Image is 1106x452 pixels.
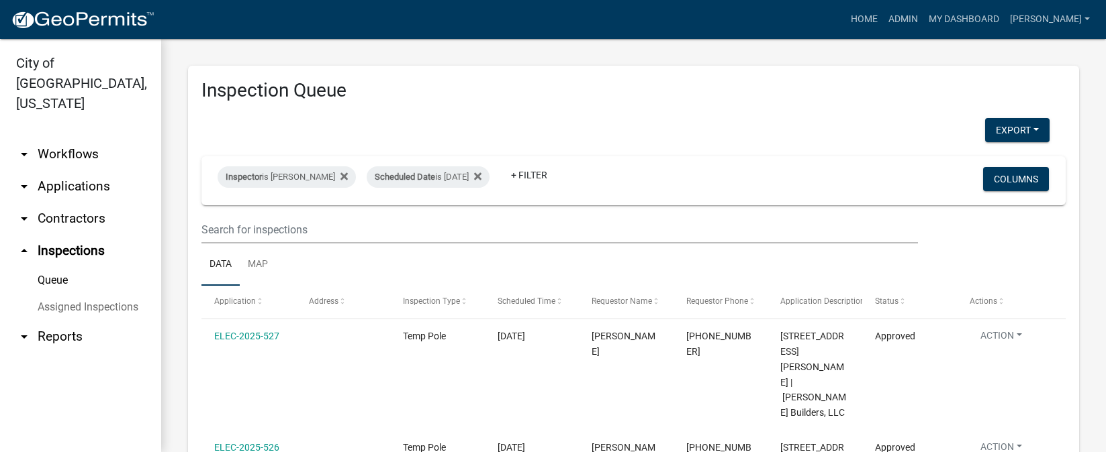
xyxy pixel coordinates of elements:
[686,296,748,306] span: Requestor Phone
[296,286,391,318] datatable-header-cell: Address
[214,331,279,341] a: ELEC-2025-527
[862,286,957,318] datatable-header-cell: Status
[498,296,555,306] span: Scheduled Time
[367,166,490,188] div: is [DATE]
[970,329,1033,348] button: Action
[780,296,865,306] span: Application Description
[240,243,276,286] a: Map
[403,331,446,341] span: Temp Pole
[970,296,997,306] span: Actions
[956,286,1051,318] datatable-header-cell: Actions
[16,211,32,227] i: arrow_drop_down
[845,7,883,32] a: Home
[768,286,862,318] datatable-header-cell: Application Description
[500,163,558,187] a: + Filter
[923,7,1005,32] a: My Dashboard
[201,286,296,318] datatable-header-cell: Application
[674,286,768,318] datatable-header-cell: Requestor Phone
[883,7,923,32] a: Admin
[16,178,32,194] i: arrow_drop_down
[498,329,566,344] div: [DATE]
[375,172,435,182] span: Scheduled Date
[218,166,356,188] div: is [PERSON_NAME]
[390,286,485,318] datatable-header-cell: Inspection Type
[214,296,256,306] span: Application
[16,146,32,162] i: arrow_drop_down
[16,243,32,259] i: arrow_drop_up
[592,296,652,306] span: Requestor Name
[983,167,1049,191] button: Columns
[201,216,918,243] input: Search for inspections
[201,243,240,286] a: Data
[875,331,915,341] span: Approved
[985,118,1050,142] button: Export
[309,296,338,306] span: Address
[579,286,674,318] datatable-header-cell: Requestor Name
[403,296,460,306] span: Inspection Type
[201,79,1066,102] h3: Inspection Queue
[592,331,655,357] span: William B Crist Jr
[1005,7,1095,32] a: [PERSON_NAME]
[780,331,846,418] span: 7986 Stacy Springs Blvd. | Steve Thieneman Builders, LLC
[226,172,262,182] span: Inspector
[485,286,580,318] datatable-header-cell: Scheduled Time
[875,296,898,306] span: Status
[16,329,32,345] i: arrow_drop_down
[686,331,751,357] span: 502 616-5598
